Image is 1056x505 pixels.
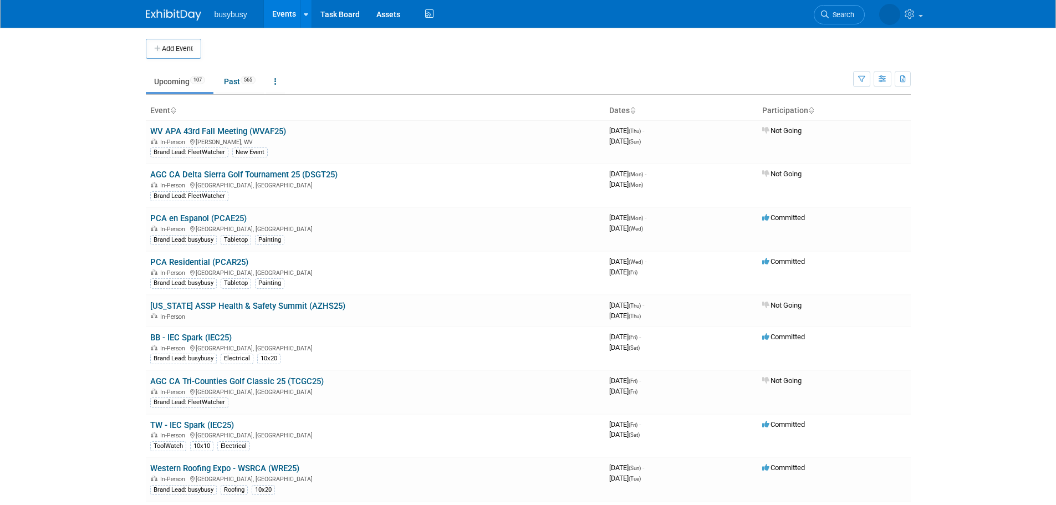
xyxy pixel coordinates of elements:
[221,235,251,245] div: Tabletop
[629,226,643,232] span: (Wed)
[629,476,641,482] span: (Tue)
[151,313,157,319] img: In-Person Event
[609,312,641,320] span: [DATE]
[151,182,157,187] img: In-Person Event
[221,485,248,495] div: Roofing
[151,139,157,144] img: In-Person Event
[150,463,299,473] a: Western Roofing Expo - WSRCA (WRE25)
[150,147,228,157] div: Brand Lead: FleetWatcher
[170,106,176,115] a: Sort by Event Name
[150,235,217,245] div: Brand Lead: busybusy
[762,170,802,178] span: Not Going
[160,226,188,233] span: In-Person
[645,257,646,266] span: -
[762,463,805,472] span: Committed
[609,343,640,351] span: [DATE]
[609,301,644,309] span: [DATE]
[160,389,188,396] span: In-Person
[605,101,758,120] th: Dates
[642,463,644,472] span: -
[609,376,641,385] span: [DATE]
[146,101,605,120] th: Event
[639,333,641,341] span: -
[160,269,188,277] span: In-Person
[762,257,805,266] span: Committed
[221,354,253,364] div: Electrical
[762,301,802,309] span: Not Going
[241,76,256,84] span: 565
[255,278,284,288] div: Painting
[609,420,641,429] span: [DATE]
[160,345,188,352] span: In-Person
[609,170,646,178] span: [DATE]
[629,259,643,265] span: (Wed)
[758,101,911,120] th: Participation
[190,441,213,451] div: 10x10
[150,441,186,451] div: ToolWatch
[150,126,286,136] a: WV APA 43rd Fall Meeting (WVAF25)
[150,474,600,483] div: [GEOGRAPHIC_DATA], [GEOGRAPHIC_DATA]
[762,126,802,135] span: Not Going
[609,463,644,472] span: [DATE]
[609,126,644,135] span: [DATE]
[629,334,637,340] span: (Fri)
[150,170,338,180] a: AGC CA Delta Sierra Golf Tournament 25 (DSGT25)
[629,422,637,428] span: (Fri)
[151,432,157,437] img: In-Person Event
[609,224,643,232] span: [DATE]
[645,170,646,178] span: -
[150,354,217,364] div: Brand Lead: busybusy
[215,10,247,19] span: busybusy
[629,465,641,471] span: (Sun)
[609,268,637,276] span: [DATE]
[150,343,600,352] div: [GEOGRAPHIC_DATA], [GEOGRAPHIC_DATA]
[808,106,814,115] a: Sort by Participation Type
[150,420,234,430] a: TW - IEC Spark (IEC25)
[150,333,232,343] a: BB - IEC Spark (IEC25)
[150,137,600,146] div: [PERSON_NAME], WV
[151,389,157,394] img: In-Person Event
[150,397,228,407] div: Brand Lead: FleetWatcher
[642,126,644,135] span: -
[160,139,188,146] span: In-Person
[257,354,280,364] div: 10x20
[814,5,865,24] a: Search
[160,476,188,483] span: In-Person
[150,387,600,396] div: [GEOGRAPHIC_DATA], [GEOGRAPHIC_DATA]
[629,215,643,221] span: (Mon)
[629,432,640,438] span: (Sat)
[629,269,637,276] span: (Fri)
[609,474,641,482] span: [DATE]
[150,376,324,386] a: AGC CA Tri-Counties Golf Classic 25 (TCGC25)
[150,278,217,288] div: Brand Lead: busybusy
[150,257,248,267] a: PCA Residential (PCAR25)
[629,378,637,384] span: (Fri)
[629,313,641,319] span: (Thu)
[150,213,247,223] a: PCA en Espanol (PCAE25)
[879,4,900,25] img: Ryan Reber
[629,389,637,395] span: (Fri)
[629,182,643,188] span: (Mon)
[150,430,600,439] div: [GEOGRAPHIC_DATA], [GEOGRAPHIC_DATA]
[252,485,275,495] div: 10x20
[609,430,640,438] span: [DATE]
[629,345,640,351] span: (Sat)
[642,301,644,309] span: -
[151,345,157,350] img: In-Person Event
[639,376,641,385] span: -
[609,137,641,145] span: [DATE]
[217,441,250,451] div: Electrical
[609,257,646,266] span: [DATE]
[762,420,805,429] span: Committed
[629,139,641,145] span: (Sun)
[762,213,805,222] span: Committed
[151,226,157,231] img: In-Person Event
[829,11,854,19] span: Search
[146,39,201,59] button: Add Event
[190,76,205,84] span: 107
[762,333,805,341] span: Committed
[146,71,213,92] a: Upcoming107
[150,224,600,233] div: [GEOGRAPHIC_DATA], [GEOGRAPHIC_DATA]
[609,387,637,395] span: [DATE]
[151,476,157,481] img: In-Person Event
